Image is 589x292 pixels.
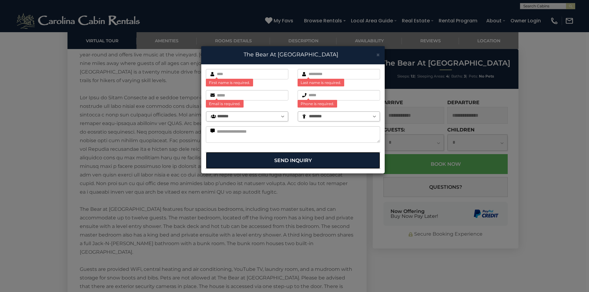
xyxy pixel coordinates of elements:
span: First name is required. [206,79,253,86]
span: Email is required. [206,100,244,108]
span: Last name is required. [298,79,344,86]
span: × [376,51,380,59]
span: Phone is required. [298,100,337,108]
button: Send Inquiry [206,152,380,169]
button: Close [376,50,380,59]
h4: The Bear At [GEOGRAPHIC_DATA] [206,51,380,59]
